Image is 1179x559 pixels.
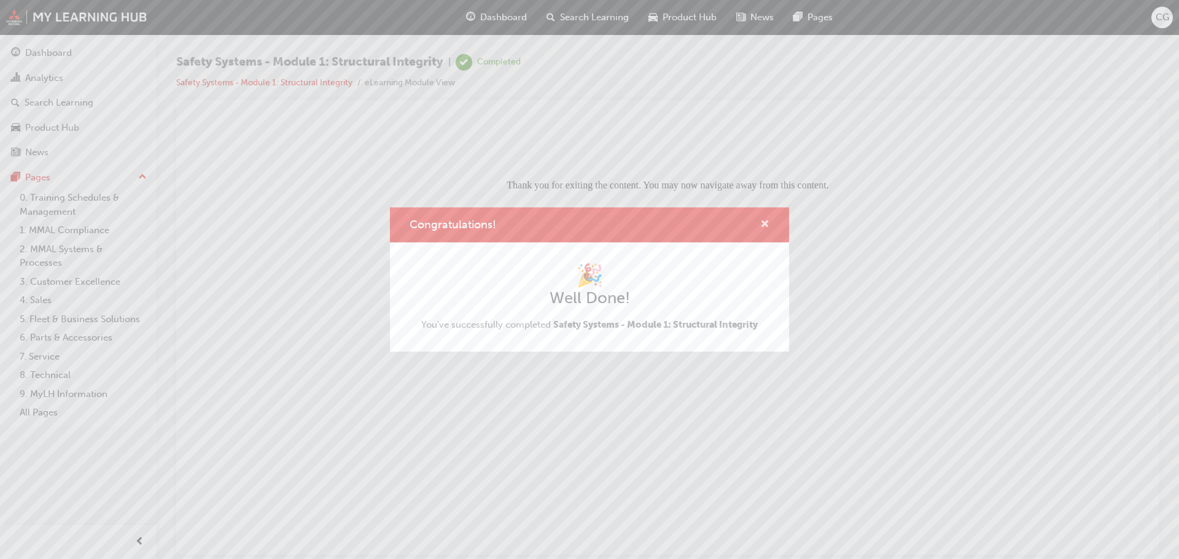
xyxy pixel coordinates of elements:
center: Thank you for exiting the content. You may now navigate away from this content. [5,5,959,71]
div: Congratulations! [390,207,789,351]
span: cross-icon [760,220,769,231]
h2: Well Done! [421,288,758,308]
span: You've successfully completed [421,318,758,332]
button: cross-icon [760,217,769,233]
span: Safety Systems - Module 1: Structural Integrity [553,319,758,330]
h1: 🎉 [421,262,758,289]
span: Congratulations! [410,218,496,231]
